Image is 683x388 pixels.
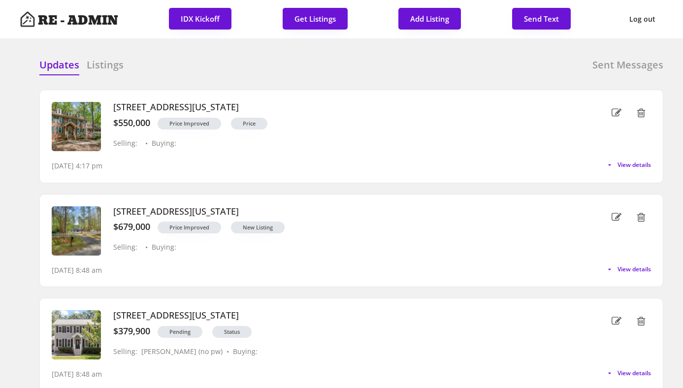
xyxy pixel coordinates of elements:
span: View details [618,370,651,376]
button: IDX Kickoff [169,8,231,30]
button: Pending [158,326,202,338]
button: Price Improved [158,222,221,233]
div: Selling: [PERSON_NAME] (no pw) • Buying: [113,348,567,356]
button: Send Text [512,8,571,30]
button: View details [606,265,651,273]
button: Log out [621,8,663,31]
img: 20250409202501095101000000-o.jpg [52,206,101,256]
button: Status [212,326,252,338]
div: $679,000 [113,222,150,232]
img: Artboard%201%20copy%203.svg [20,11,35,27]
span: View details [618,162,651,168]
div: $550,000 [113,118,150,129]
span: View details [618,266,651,272]
div: [DATE] 8:48 am [52,369,102,379]
div: [DATE] 4:17 pm [52,161,102,171]
div: [DATE] 8:48 am [52,265,102,275]
h3: [STREET_ADDRESS][US_STATE] [113,206,567,217]
h6: Sent Messages [592,58,663,72]
button: Get Listings [283,8,348,30]
h4: RE - ADMIN [38,14,118,27]
button: Price Improved [158,118,221,129]
h3: [STREET_ADDRESS][US_STATE] [113,102,567,113]
button: View details [606,161,651,169]
button: Price [231,118,267,129]
img: 20250508183039086701000000-o.jpg [52,102,101,151]
h6: Updates [39,58,79,72]
div: Selling: • Buying: [113,139,567,148]
button: New Listing [231,222,285,233]
div: Selling: • Buying: [113,243,567,252]
h6: Listings [87,58,124,72]
h3: [STREET_ADDRESS][US_STATE] [113,310,567,321]
button: Add Listing [398,8,461,30]
button: View details [606,369,651,377]
img: 20250724172752824132000000-o.jpg [52,310,101,359]
div: $379,900 [113,326,150,337]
